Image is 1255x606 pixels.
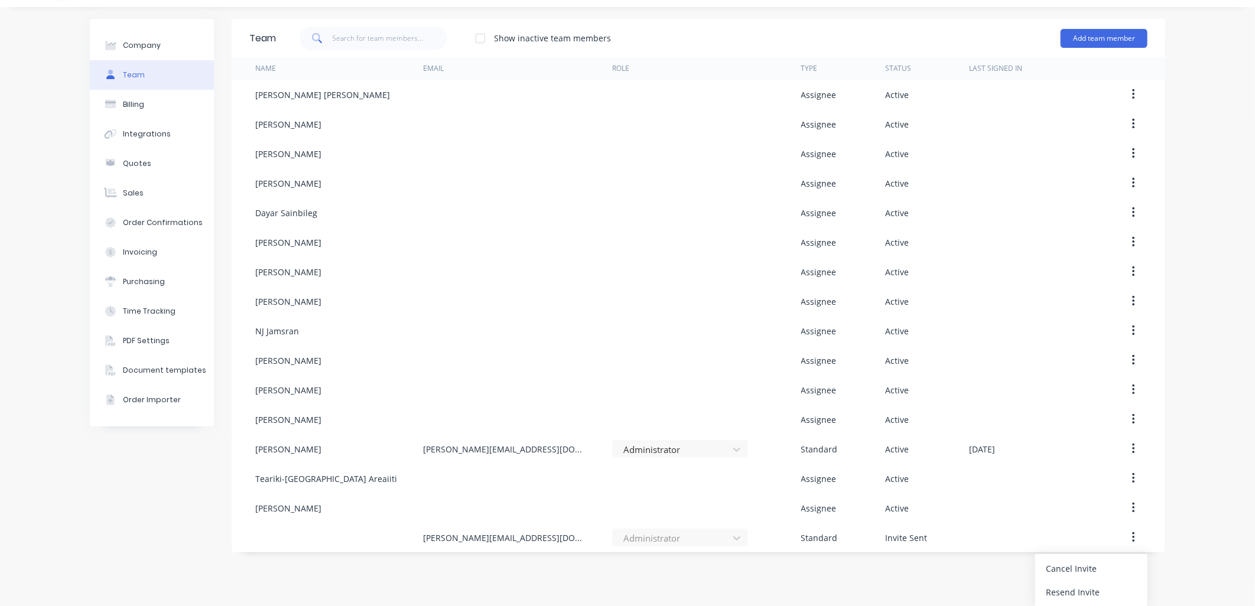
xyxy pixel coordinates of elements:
[423,443,589,455] div: [PERSON_NAME][EMAIL_ADDRESS][DOMAIN_NAME]
[123,335,170,346] div: PDF Settings
[90,149,214,178] button: Quotes
[333,27,448,50] input: Search for team members...
[255,384,321,396] div: [PERSON_NAME]
[123,395,181,405] div: Order Importer
[1046,584,1137,601] div: Resend Invite
[885,266,909,278] div: Active
[801,207,837,219] div: Assignee
[123,247,157,258] div: Invoicing
[801,473,837,485] div: Assignee
[885,384,909,396] div: Active
[255,236,321,249] div: [PERSON_NAME]
[255,207,317,219] div: Dayar Sainbileg
[90,356,214,385] button: Document templates
[801,532,838,544] div: Standard
[885,295,909,308] div: Active
[885,532,927,544] div: Invite Sent
[885,413,909,426] div: Active
[90,208,214,237] button: Order Confirmations
[123,365,206,376] div: Document templates
[885,473,909,485] div: Active
[255,63,276,74] div: Name
[90,119,214,149] button: Integrations
[885,148,909,160] div: Active
[123,306,175,317] div: Time Tracking
[801,236,837,249] div: Assignee
[123,70,145,80] div: Team
[123,40,161,51] div: Company
[123,129,171,139] div: Integrations
[1046,560,1137,577] div: Cancel Invite
[612,63,629,74] div: Role
[885,443,909,455] div: Active
[255,325,299,337] div: NJ Jamsran
[90,60,214,90] button: Team
[801,177,837,190] div: Assignee
[255,177,321,190] div: [PERSON_NAME]
[801,384,837,396] div: Assignee
[255,89,390,101] div: [PERSON_NAME] [PERSON_NAME]
[255,148,321,160] div: [PERSON_NAME]
[90,385,214,415] button: Order Importer
[255,295,321,308] div: [PERSON_NAME]
[885,177,909,190] div: Active
[969,63,1022,74] div: Last signed in
[1061,29,1147,48] button: Add team member
[255,413,321,426] div: [PERSON_NAME]
[255,354,321,367] div: [PERSON_NAME]
[801,413,837,426] div: Assignee
[801,502,837,514] div: Assignee
[885,236,909,249] div: Active
[801,266,837,278] div: Assignee
[969,443,995,455] div: [DATE]
[801,89,837,101] div: Assignee
[801,354,837,367] div: Assignee
[123,217,203,228] div: Order Confirmations
[801,443,838,455] div: Standard
[90,90,214,119] button: Billing
[90,297,214,326] button: Time Tracking
[885,207,909,219] div: Active
[255,118,321,131] div: [PERSON_NAME]
[123,276,165,287] div: Purchasing
[885,89,909,101] div: Active
[801,295,837,308] div: Assignee
[249,31,276,45] div: Team
[801,148,837,160] div: Assignee
[885,325,909,337] div: Active
[885,118,909,131] div: Active
[123,99,144,110] div: Billing
[255,502,321,514] div: [PERSON_NAME]
[123,188,144,198] div: Sales
[90,178,214,208] button: Sales
[123,158,151,169] div: Quotes
[90,237,214,267] button: Invoicing
[885,354,909,367] div: Active
[90,326,214,356] button: PDF Settings
[255,443,321,455] div: [PERSON_NAME]
[885,502,909,514] div: Active
[801,63,818,74] div: Type
[801,325,837,337] div: Assignee
[423,63,444,74] div: Email
[90,267,214,297] button: Purchasing
[255,473,397,485] div: Teariki-[GEOGRAPHIC_DATA] Areaiiti
[90,31,214,60] button: Company
[255,266,321,278] div: [PERSON_NAME]
[885,63,911,74] div: Status
[494,32,611,44] div: Show inactive team members
[801,118,837,131] div: Assignee
[423,532,589,544] div: [PERSON_NAME][EMAIL_ADDRESS][DOMAIN_NAME]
